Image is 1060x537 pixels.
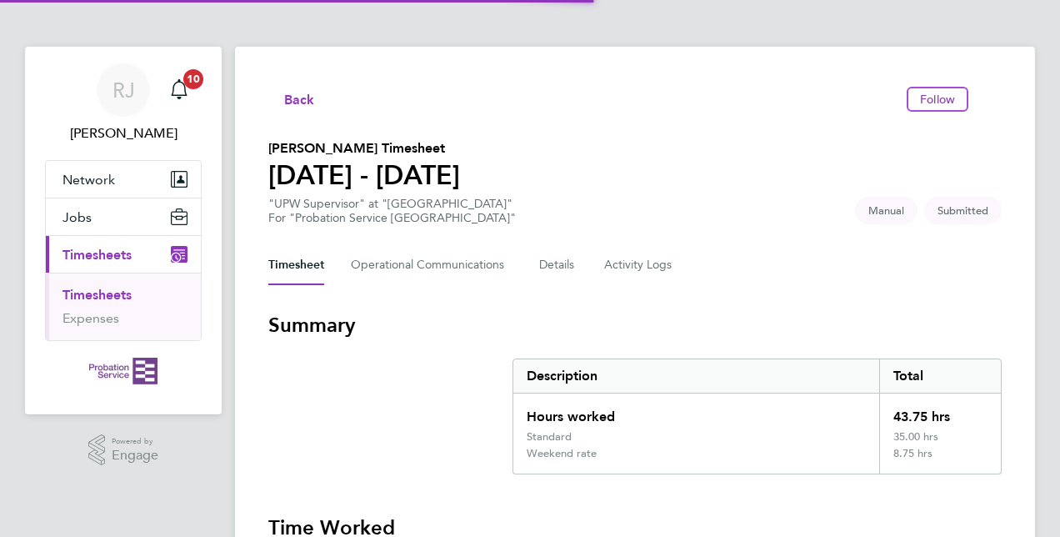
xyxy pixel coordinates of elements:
[46,236,201,273] button: Timesheets
[284,90,315,110] span: Back
[879,447,1001,474] div: 8.75 hrs
[975,95,1002,103] button: Timesheets Menu
[268,312,1002,339] h3: Summary
[879,394,1001,430] div: 43.75 hrs
[45,358,202,384] a: Go to home page
[268,197,516,225] div: "UPW Supervisor" at "[GEOGRAPHIC_DATA]"
[62,247,132,263] span: Timesheets
[879,430,1001,447] div: 35.00 hrs
[112,434,158,449] span: Powered by
[268,245,324,285] button: Timesheet
[112,449,158,463] span: Engage
[62,209,92,225] span: Jobs
[268,158,460,192] h1: [DATE] - [DATE]
[879,359,1001,393] div: Total
[527,430,572,444] div: Standard
[183,69,203,89] span: 10
[924,197,1002,224] span: This timesheet is Submitted.
[513,394,879,430] div: Hours worked
[539,245,577,285] button: Details
[46,161,201,198] button: Network
[268,88,315,109] button: Back
[25,47,222,414] nav: Main navigation
[920,92,955,107] span: Follow
[268,138,460,158] h2: [PERSON_NAME] Timesheet
[351,245,512,285] button: Operational Communications
[89,358,157,384] img: probationservice-logo-retina.png
[855,197,917,224] span: This timesheet was manually created.
[604,245,674,285] button: Activity Logs
[62,287,132,303] a: Timesheets
[62,310,119,326] a: Expenses
[268,211,516,225] div: For "Probation Service [GEOGRAPHIC_DATA]"
[512,359,1002,474] div: Summary
[513,359,879,393] div: Description
[45,63,202,143] a: RJ[PERSON_NAME]
[162,63,196,117] a: 10
[46,273,201,340] div: Timesheets
[527,447,597,460] div: Weekend rate
[62,172,115,188] span: Network
[112,79,135,101] span: RJ
[88,434,159,466] a: Powered byEngage
[45,123,202,143] span: Roderick Jones
[46,198,201,235] button: Jobs
[907,87,968,112] button: Follow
